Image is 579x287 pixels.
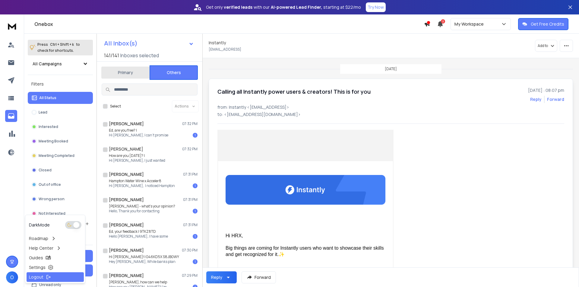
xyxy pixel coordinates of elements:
[109,158,165,163] p: Hi [PERSON_NAME], I just wanted
[39,182,61,187] p: Out of office
[224,4,252,10] strong: verified leads
[29,264,46,270] p: Settings
[531,21,564,27] p: Get Free Credits
[226,175,385,205] img: Frame+1171859.png
[547,96,564,102] div: Forward
[182,248,198,253] p: 07:30 PM
[39,110,47,115] p: Lead
[27,263,84,272] a: Settings
[109,121,144,127] h1: [PERSON_NAME]
[29,222,50,228] p: Dark Mode
[193,133,198,138] div: 1
[109,254,179,259] p: Hi [PERSON_NAME]! | G46KD5X S8JB0WY
[385,67,397,71] p: [DATE]
[182,121,198,126] p: 07:32 PM
[109,128,168,133] p: Ed, are you free? |
[109,204,175,209] p: [PERSON_NAME] - what's your opinion?
[28,58,93,70] button: All Campaigns
[39,168,52,173] p: Closed
[28,121,93,133] button: Interested
[109,273,144,279] h1: [PERSON_NAME]
[110,104,121,109] label: Select
[242,271,276,283] button: Forward
[27,234,84,243] a: Roadmap
[109,153,165,158] p: How are you [DATE]? |
[183,197,198,202] p: 07:31 PM
[193,259,198,264] div: 1
[27,243,84,253] a: Help Center
[34,20,424,28] h1: Onebox
[441,19,445,23] span: 2
[28,207,93,220] button: Not Interested
[271,4,322,10] strong: AI-powered Lead Finder,
[193,234,198,239] div: 1
[109,209,175,214] p: Hello, Thank you for contacting
[109,133,168,138] p: Hi [PERSON_NAME], I can't promise
[109,171,144,177] h1: [PERSON_NAME]
[39,139,68,144] p: Meeting Booked
[209,40,226,46] h1: Instantly
[6,20,18,32] img: logo
[217,111,564,117] p: to: <[EMAIL_ADDRESS][DOMAIN_NAME]>
[209,47,241,52] p: [EMAIL_ADDRESS]
[28,80,93,88] h3: Filters
[39,124,58,129] p: Interested
[366,2,386,12] button: Try Now
[99,37,199,49] button: All Inbox(s)
[29,236,48,242] p: Roadmap
[27,253,84,263] a: Guides
[538,43,548,48] p: Add to
[37,42,80,54] p: Press to check for shortcuts.
[28,106,93,118] button: Lead
[206,4,361,10] p: Get only with our starting at $22/mo
[101,66,150,79] button: Primary
[29,245,53,251] p: Help Center
[109,280,167,285] p: [PERSON_NAME], how can we help
[28,179,93,191] button: Out of office
[183,172,198,177] p: 07:31 PM
[193,183,198,188] div: 1
[39,153,74,158] p: Meeting Completed
[109,183,175,188] p: Hi [PERSON_NAME], I noticed Hampton
[217,87,371,96] h1: Calling all Instantly power users & creators! This is for you
[39,197,65,201] p: Wrong person
[29,274,43,280] p: Logout
[109,229,168,234] p: Ed, your feedback | 9TKZ8TD
[109,247,144,253] h1: [PERSON_NAME]
[104,40,138,46] h1: All Inbox(s)
[217,104,564,110] p: from: Instantly <[EMAIL_ADDRESS]>
[120,52,159,59] h3: Inboxes selected
[39,95,56,100] p: All Status
[104,52,119,59] span: 141 / 141
[6,271,18,283] button: O
[29,255,43,261] p: Guides
[518,18,568,30] button: Get Free Credits
[28,135,93,147] button: Meeting Booked
[109,234,168,239] p: Hello [PERSON_NAME], I have some
[109,259,179,264] p: Hey [PERSON_NAME], While banks plan
[368,4,384,10] p: Try Now
[109,222,144,228] h1: [PERSON_NAME]
[183,223,198,227] p: 07:31 PM
[528,87,564,93] p: [DATE] : 08:07 pm
[28,193,93,205] button: Wrong person
[28,150,93,162] button: Meeting Completed
[226,267,385,286] p: as our new way to spotlight and support awesome creators who share tips, content, and stories abo...
[193,209,198,214] div: 1
[454,21,486,27] p: My Workspace
[226,233,385,258] p: Hi HRX, ​ Big things are coming for Instantly users who want to showcase their skills and get rec...
[530,96,542,102] button: Reply
[150,65,198,80] button: Others
[109,146,143,152] h1: [PERSON_NAME]
[182,273,198,278] p: 07:29 PM
[28,92,93,104] button: All Status
[182,147,198,151] p: 07:32 PM
[206,271,237,283] button: Reply
[211,274,222,280] div: Reply
[109,197,144,203] h1: [PERSON_NAME]
[109,179,175,183] p: Hampton Water Wine x Acceler8
[39,211,65,216] p: Not Interested
[28,164,93,176] button: Closed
